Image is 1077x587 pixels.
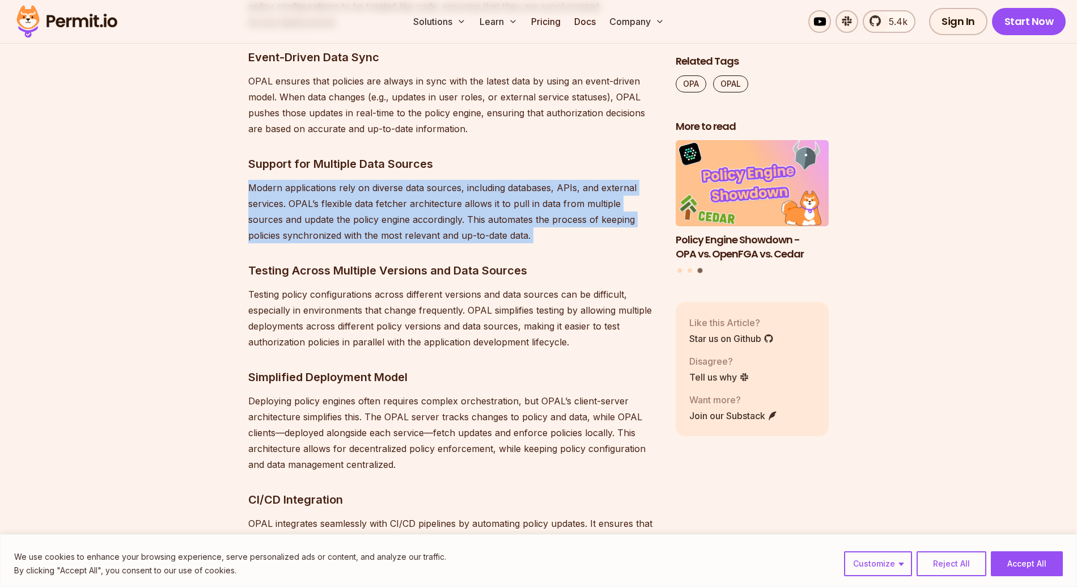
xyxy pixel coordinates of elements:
h3: Event-Driven Data Sync [248,48,658,66]
p: Want more? [689,393,778,407]
h2: Related Tags [676,54,829,69]
h3: Simplified Deployment Model [248,368,658,386]
p: By clicking "Accept All", you consent to our use of cookies. [14,564,446,577]
p: Deploying policy engines often requires complex orchestration, but OPAL’s client-server architect... [248,393,658,472]
p: OPAL integrates seamlessly with CI/CD pipelines by automating policy updates. It ensures that pol... [248,516,658,579]
a: Join our Substack [689,409,778,423]
a: Policy Engine Showdown - OPA vs. OpenFGA vs. Cedar Policy Engine Showdown - OPA vs. OpenFGA vs. C... [676,141,829,261]
a: Tell us why [689,370,749,384]
img: Permit logo [11,2,122,41]
button: Go to slide 2 [688,269,692,273]
button: Solutions [409,10,470,33]
a: Docs [570,10,600,33]
button: Learn [475,10,522,33]
h3: Policy Engine Showdown - OPA vs. OpenFGA vs. Cedar [676,233,829,261]
h3: Testing Across Multiple Versions and Data Sources [248,261,658,280]
button: Company [605,10,669,33]
span: 5.4k [882,15,908,28]
img: Policy Engine Showdown - OPA vs. OpenFGA vs. Cedar [676,141,829,227]
a: Star us on Github [689,332,774,345]
li: 3 of 3 [676,141,829,261]
button: Customize [844,551,912,576]
a: OPA [676,75,706,92]
h3: CI/CD Integration [248,491,658,509]
p: OPAL ensures that policies are always in sync with the latest data by using an event-driven model... [248,73,658,137]
button: Reject All [917,551,986,576]
div: Posts [676,141,829,275]
p: Modern applications rely on diverse data sources, including databases, APIs, and external service... [248,180,658,243]
h3: Support for Multiple Data Sources [248,155,658,173]
a: 5.4k [863,10,915,33]
a: Pricing [527,10,565,33]
a: OPAL [713,75,748,92]
h2: More to read [676,120,829,134]
button: Go to slide 1 [677,269,682,273]
p: Disagree? [689,354,749,368]
a: Start Now [992,8,1066,35]
p: Testing policy configurations across different versions and data sources can be difficult, especi... [248,286,658,350]
button: Accept All [991,551,1063,576]
p: Like this Article? [689,316,774,330]
button: Go to slide 3 [697,268,702,273]
p: We use cookies to enhance your browsing experience, serve personalized ads or content, and analyz... [14,550,446,564]
a: Sign In [929,8,987,35]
